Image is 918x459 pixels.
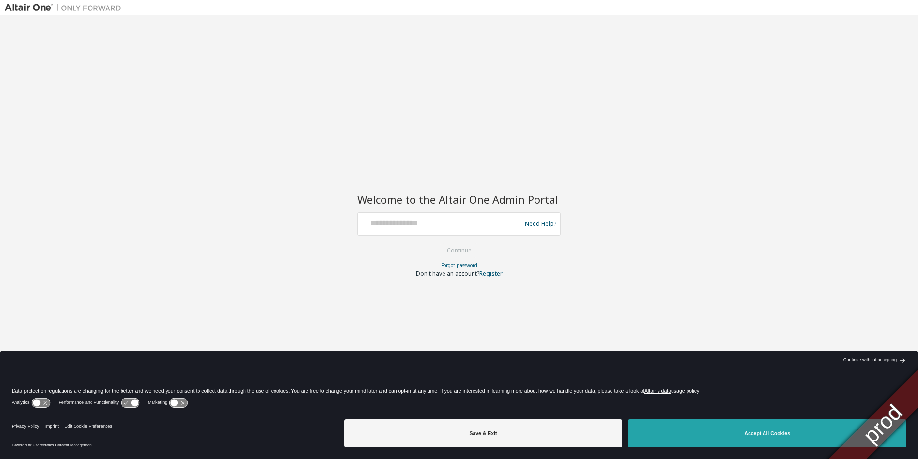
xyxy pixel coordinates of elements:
[357,192,561,206] h2: Welcome to the Altair One Admin Portal
[416,269,479,278] span: Don't have an account?
[5,3,126,13] img: Altair One
[441,262,477,268] a: Forgot password
[479,269,503,278] a: Register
